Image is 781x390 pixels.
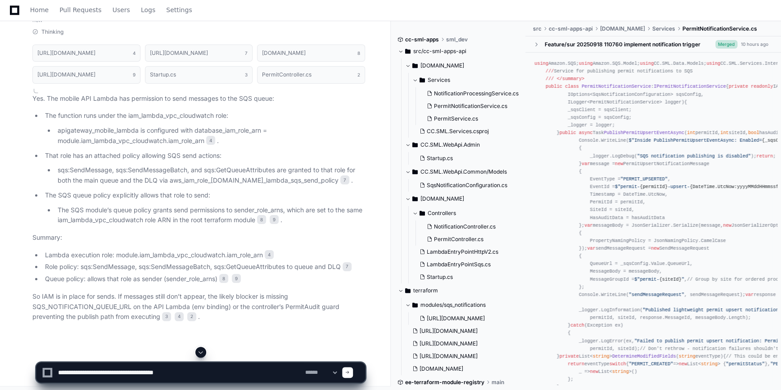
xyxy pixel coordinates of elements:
span: 4 [175,312,184,321]
span: Pull Requests [59,7,101,13]
button: [URL][DOMAIN_NAME] [409,337,514,350]
span: "PERMIT_UPSERTED" [620,176,668,182]
span: public [560,130,576,135]
h1: Startup.cs [150,72,176,77]
span: Users [113,7,130,13]
span: Thinking [41,28,63,36]
span: [URL][DOMAIN_NAME] [420,327,478,335]
span: return [756,153,773,159]
span: var [745,292,754,297]
span: var [587,246,595,251]
span: LambdaEntryPointHttpV2.cs [427,248,498,256]
span: PermitService.cs [434,115,478,122]
span: </summary> [557,76,585,81]
span: public [546,84,562,89]
svg: Directory [412,193,418,204]
span: PermitNotificationService [582,84,651,89]
p: The SQS queue policy explicitly allows that role to send: [45,190,365,201]
span: private [729,84,748,89]
svg: Directory [405,285,411,296]
span: 3 [162,312,171,321]
button: Services [412,73,524,87]
span: Home [30,7,49,13]
button: CC.SML.WebApi.Common/Models [405,165,524,179]
span: 3 [245,71,248,78]
span: IPermitNotificationService [654,84,726,89]
button: NotificationController.cs [423,220,519,233]
span: cc-sml-apps [405,36,439,43]
span: [DOMAIN_NAME] [420,62,464,69]
span: modules/sqs_notifications [420,301,486,309]
span: using [534,61,548,66]
span: "sendMessageRequest" [629,292,684,297]
span: Startup.cs [427,155,453,162]
span: Merged [715,40,737,49]
button: LambdaEntryPointSqs.cs [416,258,519,271]
button: [URL][DOMAIN_NAME]9 [32,66,140,83]
span: PermitController.cs [434,236,483,243]
span: 7 [343,262,352,271]
h1: [URL][DOMAIN_NAME] [150,50,208,56]
span: Startup.cs [427,273,453,281]
button: [URL][DOMAIN_NAME]7 [145,45,253,62]
button: PermitController.cs2 [257,66,365,83]
button: Startup.cs3 [145,66,253,83]
span: /// [546,68,554,74]
svg: Directory [412,166,418,177]
span: using [706,61,720,66]
span: async [579,130,593,135]
span: /// [546,76,554,81]
button: PermitController.cs [423,233,519,246]
button: Startup.cs [416,271,519,283]
svg: Directory [420,208,425,219]
button: LambdaEntryPointHttpV2.cs [416,246,519,258]
button: SqsNotificationConfiguration.cs [416,179,519,192]
button: Controllers [412,206,524,220]
li: sqs:SendMessage, sqs:SendMessageBatch, and sqs:GetQueueAttributes are granted to that role for bo... [55,165,365,186]
button: src/cc-sml-apps-api [398,44,519,58]
span: Services [652,25,675,32]
span: $"permit- " [634,277,684,282]
span: PermitNotificationService.cs [434,103,507,110]
svg: Directory [405,46,411,57]
button: NotificationProcessingService.cs [423,87,519,100]
span: Logs [141,7,155,13]
span: Controllers [428,210,456,217]
span: new [615,161,623,166]
span: 4 [133,49,135,57]
span: cc-sml-apps-api [548,25,592,32]
svg: Directory [412,139,418,150]
svg: Directory [420,75,425,85]
span: CC.SML.Services.csproj [427,128,489,135]
span: 8 [257,215,266,224]
span: using [640,61,654,66]
button: [URL][DOMAIN_NAME]4 [32,45,140,62]
span: var [582,161,590,166]
li: Lambda execution role: module.iam_lambda_vpc_cloudwatch.iam_role_arn [42,250,365,260]
button: [DOMAIN_NAME] [405,192,524,206]
button: terraform [398,283,519,298]
button: PermitNotificationService.cs [423,100,519,112]
span: 9 [270,215,279,224]
p: Yes. The mobile API Lambda has permission to send messages to the SQS queue: [32,94,365,104]
h1: [DOMAIN_NAME] [262,50,306,56]
span: new [723,223,731,228]
button: PermitService.cs [423,112,519,125]
span: NotificationProcessingService.cs [434,90,519,97]
li: Queue policy: allows that role as sender (sender_role_arns) [42,274,365,284]
span: "SQS notification publishing is disabled" [637,153,751,159]
span: Service for publishing permit notifications to SQS [546,68,693,74]
span: [URL][DOMAIN_NAME] [427,315,485,322]
span: src/cc-sml-apps-api [413,48,466,55]
p: That role has an attached policy allowing SQS send actions: [45,151,365,161]
span: terraform [413,287,438,294]
li: Role policy: sqs:SendMessage, sqs:SendMessageBatch, sqs:GetQueueAttributes to queue and DLQ [42,262,365,272]
span: NotificationController.cs [434,223,496,230]
h1: PermitController.cs [262,72,311,77]
span: 2 [187,312,196,321]
div: Feature/sur 20250918 110760 implement notification trigger [544,41,700,48]
div: 10 hours ago [741,41,768,48]
button: [URL][DOMAIN_NAME] [416,312,514,325]
span: PublishPermitUpsertEventAsync [604,130,684,135]
span: class [565,84,579,89]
